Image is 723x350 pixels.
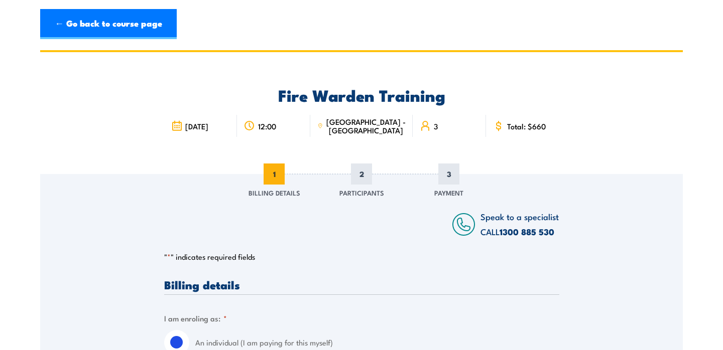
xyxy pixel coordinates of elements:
span: 12:00 [258,122,276,130]
span: 3 [434,122,438,130]
h3: Billing details [164,279,559,290]
legend: I am enroling as: [164,312,227,324]
span: [DATE] [185,122,208,130]
a: ← Go back to course page [40,9,177,39]
span: [GEOGRAPHIC_DATA] - [GEOGRAPHIC_DATA] [326,117,406,134]
span: 1 [264,163,285,185]
h2: Fire Warden Training [164,88,559,102]
a: 1300 885 530 [500,225,554,238]
span: 2 [351,163,372,185]
span: Payment [434,188,463,198]
span: Billing Details [249,188,300,198]
span: Participants [339,188,384,198]
span: 3 [438,163,459,185]
span: Speak to a specialist CALL [480,210,559,238]
p: " " indicates required fields [164,252,559,262]
span: Total: $660 [507,122,546,130]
